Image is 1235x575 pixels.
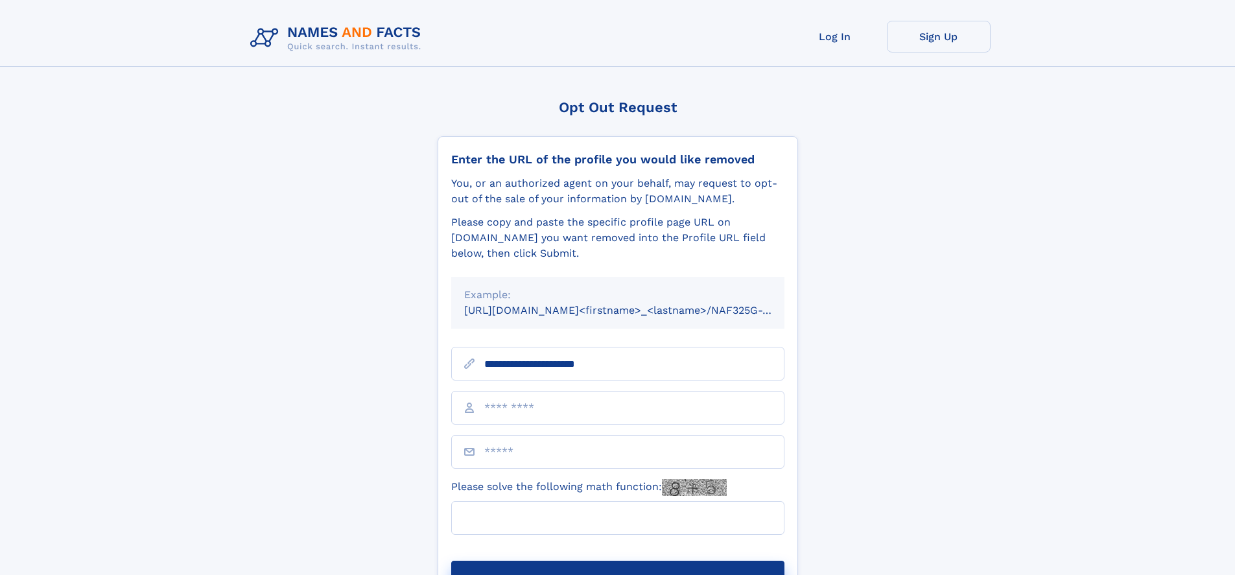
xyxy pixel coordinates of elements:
div: Enter the URL of the profile you would like removed [451,152,784,167]
div: Example: [464,287,771,303]
a: Sign Up [887,21,991,53]
label: Please solve the following math function: [451,479,727,496]
small: [URL][DOMAIN_NAME]<firstname>_<lastname>/NAF325G-xxxxxxxx [464,304,809,316]
img: Logo Names and Facts [245,21,432,56]
a: Log In [783,21,887,53]
div: You, or an authorized agent on your behalf, may request to opt-out of the sale of your informatio... [451,176,784,207]
div: Please copy and paste the specific profile page URL on [DOMAIN_NAME] you want removed into the Pr... [451,215,784,261]
div: Opt Out Request [438,99,798,115]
